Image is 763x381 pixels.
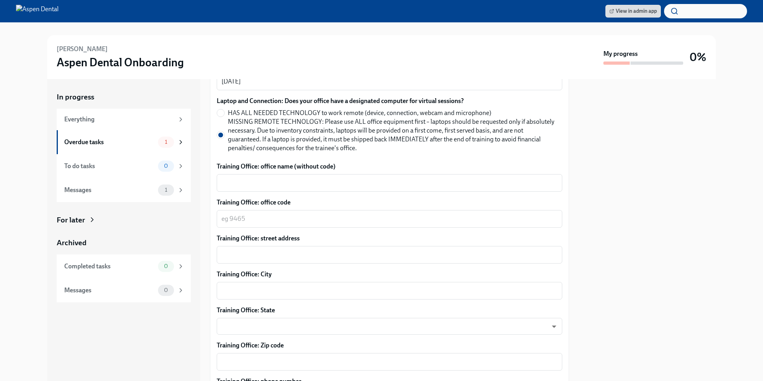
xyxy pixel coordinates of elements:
[217,162,562,171] label: Training Office: office name (without code)
[64,286,155,295] div: Messages
[159,163,173,169] span: 0
[57,45,108,54] h6: [PERSON_NAME]
[16,5,59,18] img: Aspen Dental
[64,138,155,147] div: Overdue tasks
[160,187,172,193] span: 1
[57,215,191,225] a: For later
[159,287,173,293] span: 0
[64,115,174,124] div: Everything
[57,278,191,302] a: Messages0
[64,262,155,271] div: Completed tasks
[57,154,191,178] a: To do tasks0
[217,318,562,335] div: ​
[217,198,562,207] label: Training Office: office code
[57,92,191,102] a: In progress
[228,117,556,153] span: MISSING REMOTE TECHNOLOGY: Please use ALL office equipment first – laptops should be requested on...
[217,234,562,243] label: Training Office: street address
[217,270,562,279] label: Training Office: City
[690,50,706,64] h3: 0%
[64,162,155,171] div: To do tasks
[57,55,184,69] h3: Aspen Dental Onboarding
[57,215,85,225] div: For later
[228,109,491,117] span: HAS ALL NEEDED TECHNOLOGY to work remote (device, connection, webcam and microphone)
[57,130,191,154] a: Overdue tasks1
[57,178,191,202] a: Messages1
[57,109,191,130] a: Everything
[609,7,657,15] span: View in admin app
[159,263,173,269] span: 0
[57,254,191,278] a: Completed tasks0
[217,341,562,350] label: Training Office: Zip code
[605,5,661,18] a: View in admin app
[64,186,155,194] div: Messages
[217,97,562,105] label: Laptop and Connection: Does your office have a designated computer for virtual sessions?
[57,238,191,248] a: Archived
[221,77,557,86] textarea: [DATE]
[160,139,172,145] span: 1
[217,306,562,315] label: Training Office: State
[603,50,638,58] strong: My progress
